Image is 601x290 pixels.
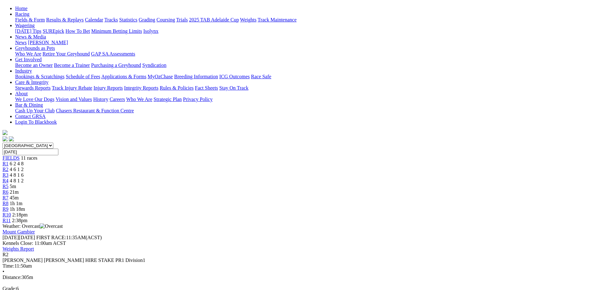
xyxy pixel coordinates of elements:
[3,263,598,269] div: 11:50am
[3,263,15,269] span: Time:
[3,195,9,200] a: R7
[91,51,135,56] a: GAP SA Assessments
[3,275,598,280] div: 305m
[104,17,118,22] a: Tracks
[3,149,58,155] input: Select date
[10,206,25,212] span: 1h 18m
[91,62,141,68] a: Purchasing a Greyhound
[124,85,158,91] a: Integrity Reports
[183,97,213,102] a: Privacy Policy
[15,11,29,17] a: Racing
[219,74,250,79] a: ICG Outcomes
[3,235,35,240] span: [DATE]
[174,74,218,79] a: Breeding Information
[40,223,63,229] img: Overcast
[10,172,24,178] span: 4 8 1 6
[15,28,598,34] div: Wagering
[189,17,239,22] a: 2025 TAB Adelaide Cup
[15,62,53,68] a: Become an Owner
[10,189,19,195] span: 21m
[15,119,57,125] a: Login To Blackbook
[15,102,43,108] a: Bar & Dining
[143,28,158,34] a: Isolynx
[15,80,49,85] a: Care & Integrity
[12,218,27,223] span: 2:38pm
[15,57,42,62] a: Get Involved
[15,17,598,23] div: Racing
[15,68,32,74] a: Industry
[46,17,84,22] a: Results & Replays
[15,51,598,57] div: Greyhounds as Pets
[156,17,175,22] a: Coursing
[3,178,9,183] a: R4
[91,28,142,34] a: Minimum Betting Limits
[3,257,598,263] div: [PERSON_NAME] [PERSON_NAME] HIRE STAKE PR1 Division1
[154,97,182,102] a: Strategic Plan
[109,97,125,102] a: Careers
[15,108,598,114] div: Bar & Dining
[3,240,598,246] div: Kennels Close: 11:00am ACST
[3,184,9,189] a: R5
[15,6,27,11] a: Home
[251,74,271,79] a: Race Safe
[148,74,173,79] a: MyOzChase
[240,17,256,22] a: Weights
[3,223,63,229] span: Weather: Overcast
[139,17,155,22] a: Grading
[3,275,21,280] span: Distance:
[21,155,37,161] span: 11 races
[36,235,102,240] span: 11:35AM(ACST)
[43,51,90,56] a: Retire Your Greyhound
[15,62,598,68] div: Get Involved
[10,201,22,206] span: 1h 1m
[219,85,248,91] a: Stay On Track
[3,252,9,257] span: R2
[10,184,16,189] span: 5m
[3,235,19,240] span: [DATE]
[195,85,218,91] a: Fact Sheets
[3,229,35,234] a: Mount Gambier
[15,51,41,56] a: Who We Are
[15,34,46,39] a: News & Media
[3,189,9,195] a: R6
[66,28,90,34] a: How To Bet
[3,167,9,172] span: R2
[36,235,66,240] span: FIRST RACE:
[15,108,55,113] a: Cash Up Your Club
[3,172,9,178] a: R3
[15,85,50,91] a: Stewards Reports
[15,40,27,45] a: News
[15,23,35,28] a: Wagering
[15,74,64,79] a: Bookings & Scratchings
[10,178,24,183] span: 4 8 1 2
[3,212,11,217] span: R10
[9,136,14,141] img: twitter.svg
[3,155,20,161] a: FIELDS
[15,114,45,119] a: Contact GRSA
[15,17,45,22] a: Fields & Form
[119,17,138,22] a: Statistics
[12,212,28,217] span: 2:18pm
[10,195,19,200] span: 45m
[93,85,123,91] a: Injury Reports
[126,97,152,102] a: Who We Are
[3,130,8,135] img: logo-grsa-white.png
[101,74,146,79] a: Applications & Forms
[15,45,55,51] a: Greyhounds as Pets
[3,206,9,212] span: R9
[142,62,166,68] a: Syndication
[28,40,68,45] a: [PERSON_NAME]
[3,269,4,274] span: •
[54,62,90,68] a: Become a Trainer
[3,161,9,166] span: R1
[10,161,24,166] span: 6 2 4 8
[15,74,598,80] div: Industry
[3,246,34,252] a: Weights Report
[3,218,11,223] a: R11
